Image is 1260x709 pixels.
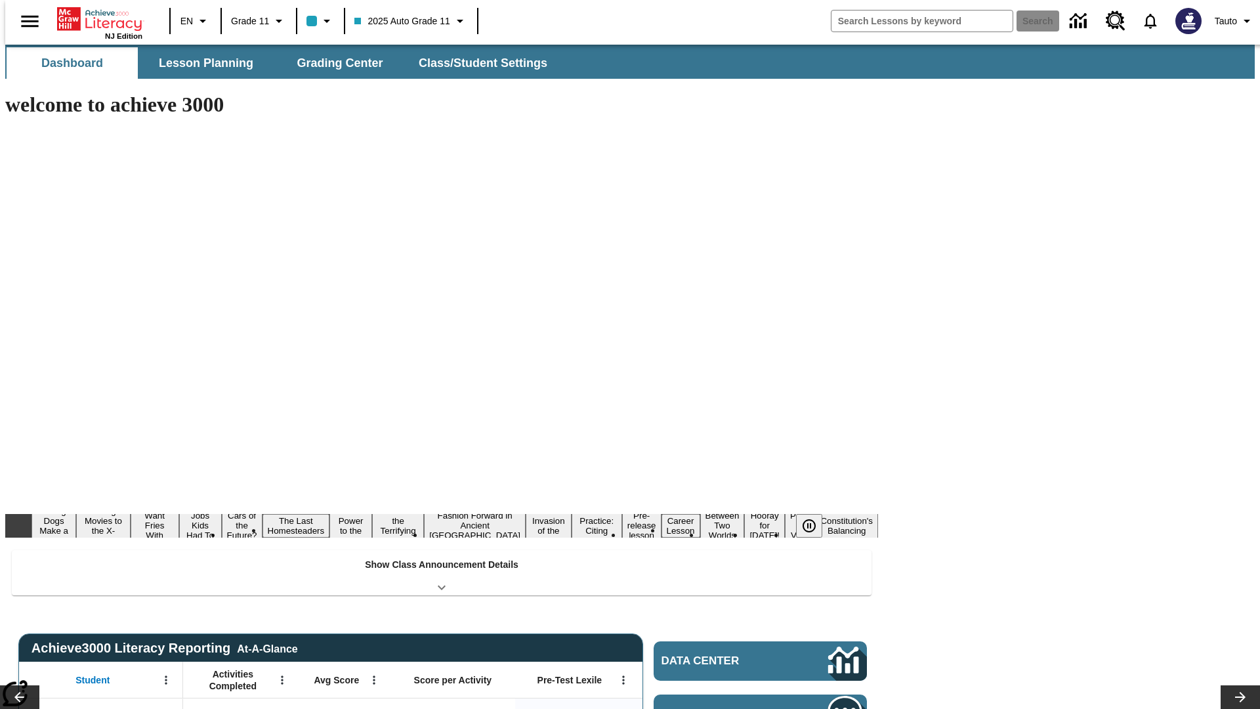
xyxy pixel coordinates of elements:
button: Open Menu [272,670,292,690]
h1: welcome to achieve 3000 [5,93,878,117]
button: Slide 13 Career Lesson [661,514,700,538]
button: Open Menu [614,670,633,690]
a: Home [57,6,142,32]
span: EN [180,14,193,28]
input: search field [831,11,1013,32]
button: Slide 14 Between Two Worlds [700,509,745,542]
button: Open Menu [364,670,384,690]
span: Avg Score [314,674,359,686]
button: Class color is light blue. Change class color [301,9,340,33]
div: Home [57,5,142,40]
button: Lesson Planning [140,47,272,79]
button: Slide 16 Point of View [785,509,815,542]
button: Slide 11 Mixed Practice: Citing Evidence [572,504,622,548]
button: Slide 1 Diving Dogs Make a Splash [31,504,76,548]
span: Data Center [661,655,784,668]
button: Slide 6 The Last Homesteaders [262,514,330,538]
span: Score per Activity [414,674,492,686]
div: Pause [796,514,835,538]
button: Grade: Grade 11, Select a grade [226,9,292,33]
span: Student [75,674,110,686]
img: Avatar [1175,8,1202,34]
span: Tauto [1215,14,1237,28]
button: Open Menu [156,670,176,690]
a: Resource Center, Will open in new tab [1098,3,1133,39]
button: Language: EN, Select a language [175,9,217,33]
button: Profile/Settings [1209,9,1260,33]
button: Slide 4 Dirty Jobs Kids Had To Do [179,499,222,552]
button: Slide 12 Pre-release lesson [622,509,661,542]
span: Activities Completed [190,668,276,692]
button: Pause [796,514,822,538]
button: Dashboard [7,47,138,79]
button: Slide 8 Attack of the Terrifying Tomatoes [372,504,424,548]
p: Show Class Announcement Details [365,558,518,572]
button: Slide 17 The Constitution's Balancing Act [815,504,878,548]
button: Slide 3 Do You Want Fries With That? [131,499,179,552]
div: SubNavbar [5,45,1255,79]
div: Show Class Announcement Details [12,550,871,595]
button: Slide 5 Cars of the Future? [222,509,262,542]
button: Slide 10 The Invasion of the Free CD [526,504,572,548]
button: Lesson carousel, Next [1221,685,1260,709]
button: Grading Center [274,47,406,79]
div: At-A-Glance [237,641,297,655]
button: Slide 15 Hooray for Constitution Day! [744,509,785,542]
button: Class/Student Settings [408,47,558,79]
span: Pre-Test Lexile [537,674,602,686]
span: Achieve3000 Literacy Reporting [31,641,298,656]
a: Data Center [654,641,867,681]
button: Class: 2025 Auto Grade 11, Select your class [349,9,472,33]
a: Data Center [1062,3,1098,39]
span: NJ Edition [105,32,142,40]
button: Open side menu [10,2,49,41]
button: Slide 9 Fashion Forward in Ancient Rome [424,509,526,542]
div: SubNavbar [5,47,559,79]
button: Select a new avatar [1167,4,1209,38]
a: Notifications [1133,4,1167,38]
span: 2025 Auto Grade 11 [354,14,450,28]
button: Slide 2 Taking Movies to the X-Dimension [76,504,131,548]
span: Grade 11 [231,14,269,28]
button: Slide 7 Solar Power to the People [329,504,372,548]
